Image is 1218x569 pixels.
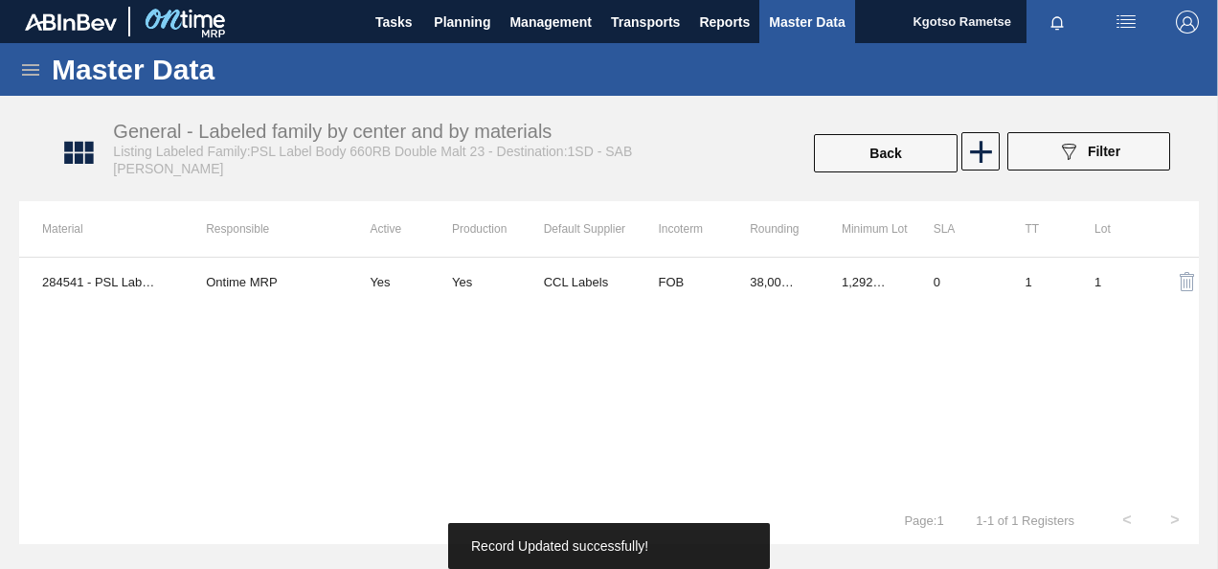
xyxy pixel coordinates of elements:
th: Default Supplier [544,201,636,257]
img: userActions [1115,11,1138,34]
div: Back to labeled Family [812,132,959,174]
button: delete-icon [1164,259,1210,305]
td: CCL Labels [544,258,636,306]
th: Minimum Lot [819,201,911,257]
td: 1292000 [819,258,911,306]
th: SLA [911,201,1003,257]
th: Rounding [727,201,819,257]
span: Listing Labeled Family:PSL Label Body 660RB Double Malt 23 - Destination:1SD - SAB [PERSON_NAME] [113,144,632,176]
span: Transports [611,11,680,34]
span: Page : 1 [904,513,943,528]
h1: Master Data [52,58,392,80]
button: Filter [1007,132,1170,171]
th: Material [19,201,183,257]
span: 1 - 1 of 1 Registers [973,513,1074,528]
div: Material with no Discontinuation Date [452,275,544,289]
th: Production [452,201,544,257]
th: Active [347,201,452,257]
td: 284541 - PSL Label Body 660RB Double Malt 23 [19,258,183,306]
span: Master Data [769,11,845,34]
img: TNhmsLtSVTkK8tSr43FrP2fwEKptu5GPRR3wAAAABJRU5ErkJggg== [25,13,117,31]
span: Tasks [372,11,415,34]
th: Incoterm [635,201,727,257]
td: 38000 [727,258,819,306]
button: < [1103,496,1151,544]
div: Delete Material [1164,259,1176,305]
span: Management [509,11,592,34]
td: Ontime MRP [183,258,347,306]
span: General - Labeled family by center and by materials [113,121,552,142]
div: Yes [452,275,472,289]
td: 0 [911,258,1003,306]
div: Filter labeled family by center and by material [998,132,1180,174]
td: 1 [1071,258,1141,306]
img: Logout [1176,11,1199,34]
span: Record Updated successfully! [471,538,648,554]
td: Yes [347,258,452,306]
th: Lot [1071,201,1141,257]
button: > [1151,496,1199,544]
th: Responsible [183,201,347,257]
button: Back [814,134,958,172]
span: Reports [699,11,750,34]
span: Filter [1088,144,1120,159]
span: Planning [434,11,490,34]
th: TT [1002,201,1071,257]
img: delete-icon [1176,270,1199,293]
button: Notifications [1026,9,1088,35]
td: FOB [635,258,727,306]
td: 1 [1002,258,1071,306]
div: New labeled family by center and by Material [959,132,998,174]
